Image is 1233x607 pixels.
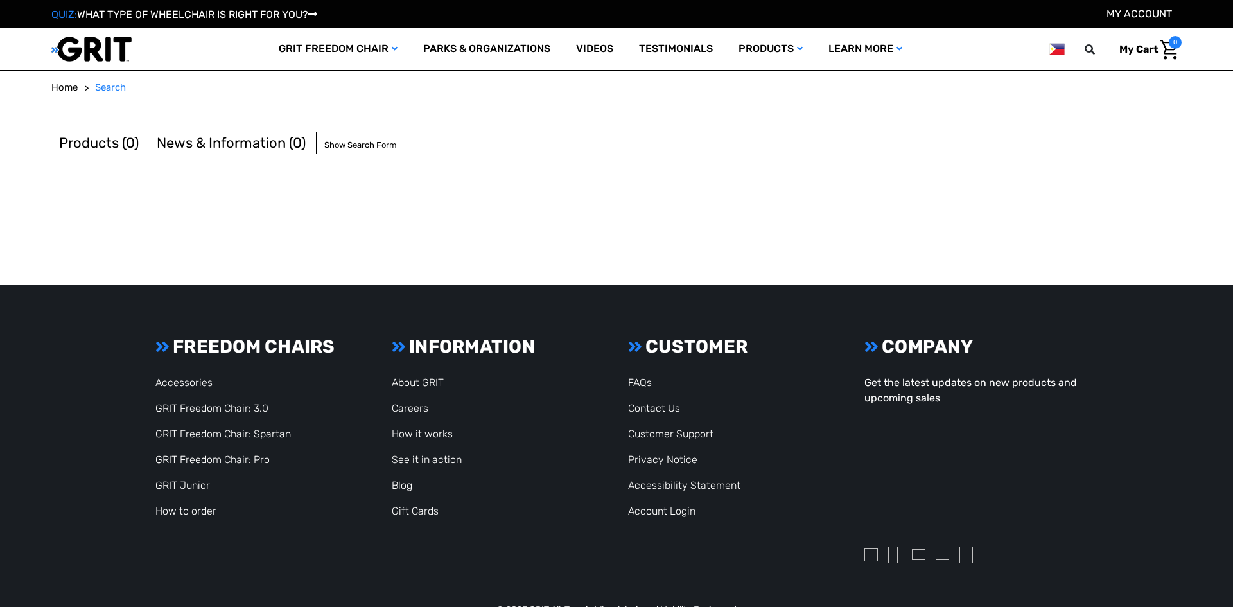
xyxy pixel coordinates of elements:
[864,416,1078,534] iframe: Form 0
[1169,36,1182,49] span: 0
[51,80,78,95] a: Home
[628,479,740,491] a: Accessibility Statement
[51,8,77,21] span: QUIZ:
[628,336,841,358] h3: CUSTOMER
[155,402,268,414] a: GRIT Freedom Chair: 3.0
[392,505,439,517] a: Gift Cards
[1090,36,1110,63] input: Search
[392,336,605,358] h3: INFORMATION
[626,28,726,70] a: Testimonials
[1160,40,1178,60] img: Cart
[51,36,132,62] img: GRIT All-Terrain Wheelchair and Mobility Equipment
[95,80,126,95] a: Search
[912,549,925,560] img: twitter
[155,428,291,440] a: GRIT Freedom Chair: Spartan
[95,82,126,93] span: Search
[59,134,139,152] span: Products (0)
[324,132,397,154] a: Show Search Form
[157,134,306,152] span: News & Information (0)
[959,547,973,563] img: pinterest
[410,28,563,70] a: Parks & Organizations
[392,402,428,414] a: Careers
[51,80,1182,95] nav: Breadcrumb
[628,453,697,466] a: Privacy Notice
[51,82,78,93] span: Home
[816,28,915,70] a: Learn More
[563,28,626,70] a: Videos
[628,402,680,414] a: Contact Us
[1110,36,1182,63] a: Cart with 0 items
[324,139,397,152] span: Show Search Form
[1119,43,1158,55] span: My Cart
[392,428,453,440] a: How it works
[155,376,213,389] a: Accessories
[392,376,444,389] a: About GRIT
[155,505,216,517] a: How to order
[1049,41,1065,57] img: ph.png
[888,547,898,563] img: facebook
[864,548,878,561] img: instagram
[155,453,270,466] a: GRIT Freedom Chair: Pro
[864,375,1078,406] p: Get the latest updates on new products and upcoming sales
[864,336,1078,358] h3: COMPANY
[1106,8,1172,20] a: Account
[266,28,410,70] a: GRIT Freedom Chair
[628,428,713,440] a: Customer Support
[392,453,462,466] a: See it in action
[392,479,412,491] a: Blog
[628,376,652,389] a: FAQs
[936,550,949,560] img: youtube
[726,28,816,70] a: Products
[155,336,369,358] h3: FREEDOM CHAIRS
[155,479,210,491] a: GRIT Junior
[51,8,317,21] a: QUIZ:WHAT TYPE OF WHEELCHAIR IS RIGHT FOR YOU?
[628,505,695,517] a: Account Login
